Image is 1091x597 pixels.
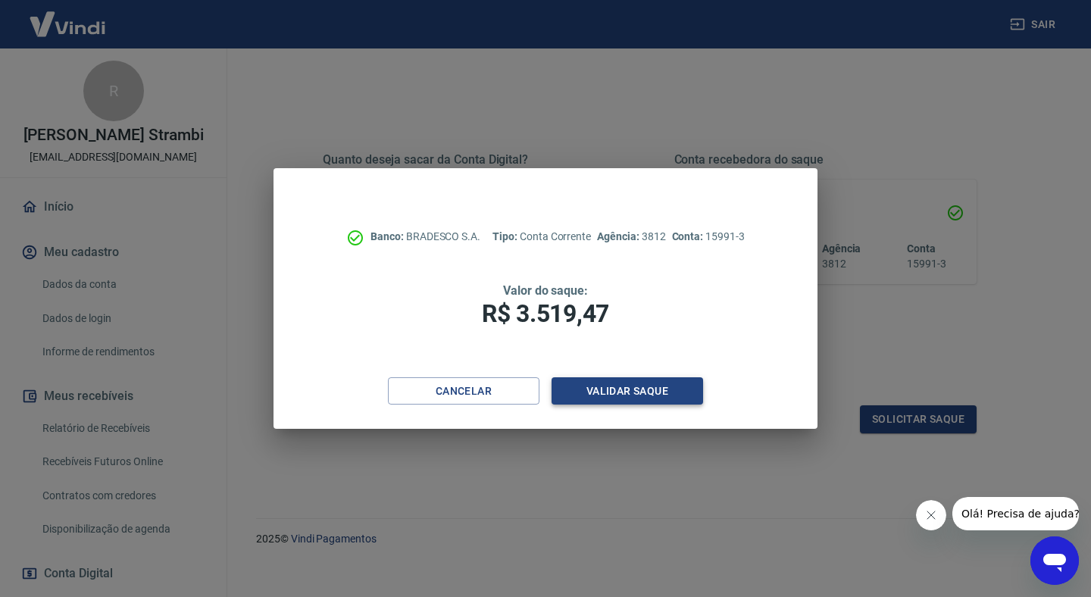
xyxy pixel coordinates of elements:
button: Validar saque [552,377,703,405]
button: Cancelar [388,377,539,405]
iframe: Fechar mensagem [916,500,946,530]
span: Olá! Precisa de ajuda? [9,11,127,23]
iframe: Botão para abrir a janela de mensagens [1030,536,1079,585]
p: 15991-3 [672,229,745,245]
span: Conta: [672,230,706,242]
p: 3812 [597,229,665,245]
span: Agência: [597,230,642,242]
span: Tipo: [492,230,520,242]
iframe: Mensagem da empresa [952,497,1079,530]
p: BRADESCO S.A. [370,229,480,245]
span: R$ 3.519,47 [482,299,609,328]
span: Banco: [370,230,406,242]
p: Conta Corrente [492,229,591,245]
span: Valor do saque: [503,283,588,298]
